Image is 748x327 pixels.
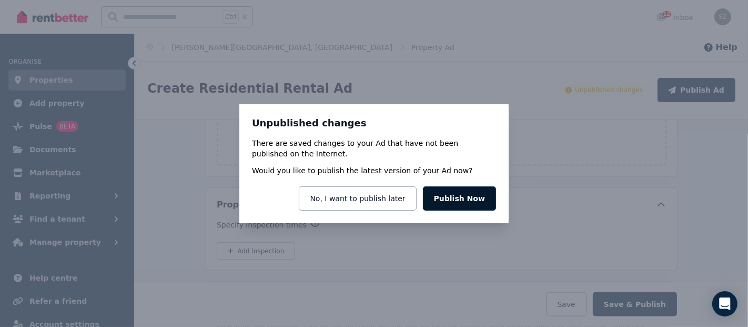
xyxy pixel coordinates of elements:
p: There are saved changes to your Ad that have not been published on the Internet. [252,138,496,159]
h3: Unpublished changes [252,117,496,130]
div: Open Intercom Messenger [712,291,737,316]
button: No, I want to publish later [299,186,416,211]
p: Would you like to publish the latest version of your Ad now? [252,165,473,176]
button: Publish Now [423,186,496,211]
